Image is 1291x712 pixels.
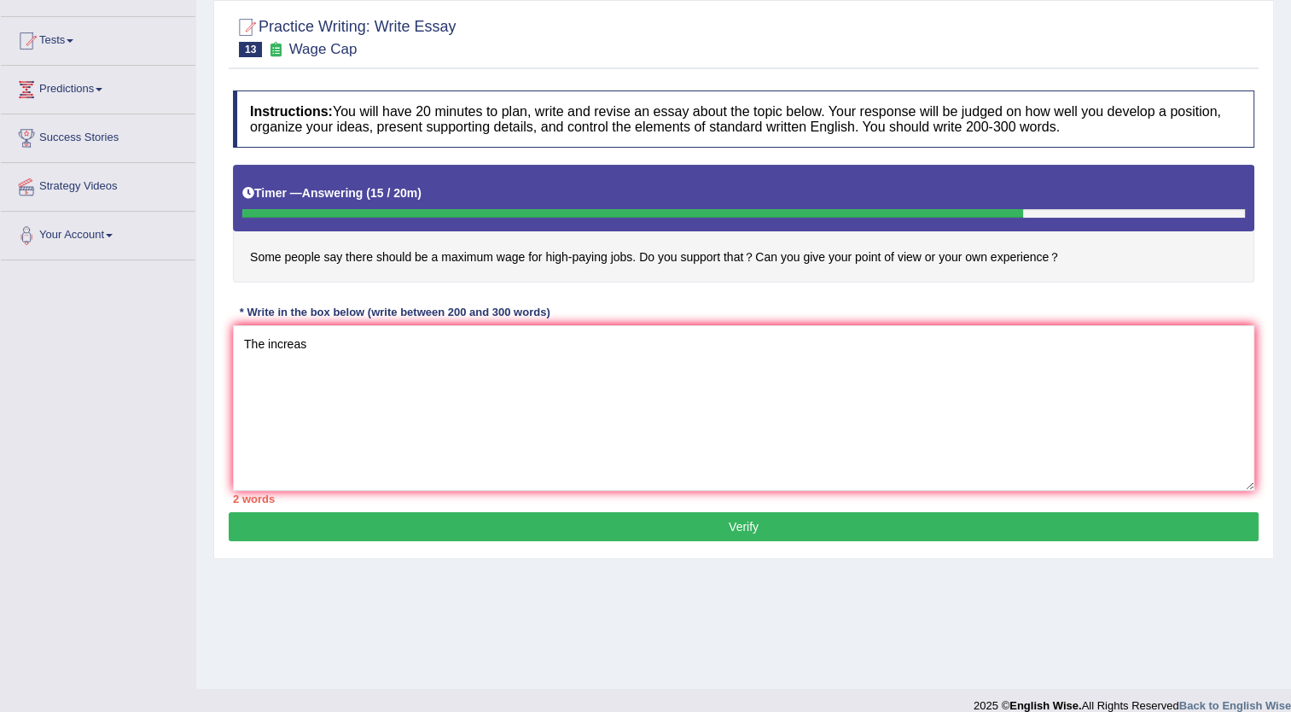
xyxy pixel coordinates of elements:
a: Back to English Wise [1179,699,1291,712]
h5: Timer — [242,187,422,200]
b: 15 / 20m [370,186,417,200]
h4: You will have 20 minutes to plan, write and revise an essay about the topic below. Your response ... [233,90,1254,148]
div: * Write in the box below (write between 200 and 300 words) [233,304,556,320]
b: Answering [302,186,363,200]
b: Instructions: [250,104,333,119]
a: Success Stories [1,114,195,157]
b: ) [417,186,422,200]
small: Exam occurring question [266,42,284,58]
b: ( [366,186,370,200]
small: Wage Cap [289,41,358,57]
a: Predictions [1,66,195,108]
a: Your Account [1,212,195,254]
button: Verify [229,512,1259,541]
div: 2 words [233,491,1254,507]
strong: English Wise. [1009,699,1081,712]
a: Strategy Videos [1,163,195,206]
a: Tests [1,17,195,60]
h2: Practice Writing: Write Essay [233,15,456,57]
span: 13 [239,42,262,57]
